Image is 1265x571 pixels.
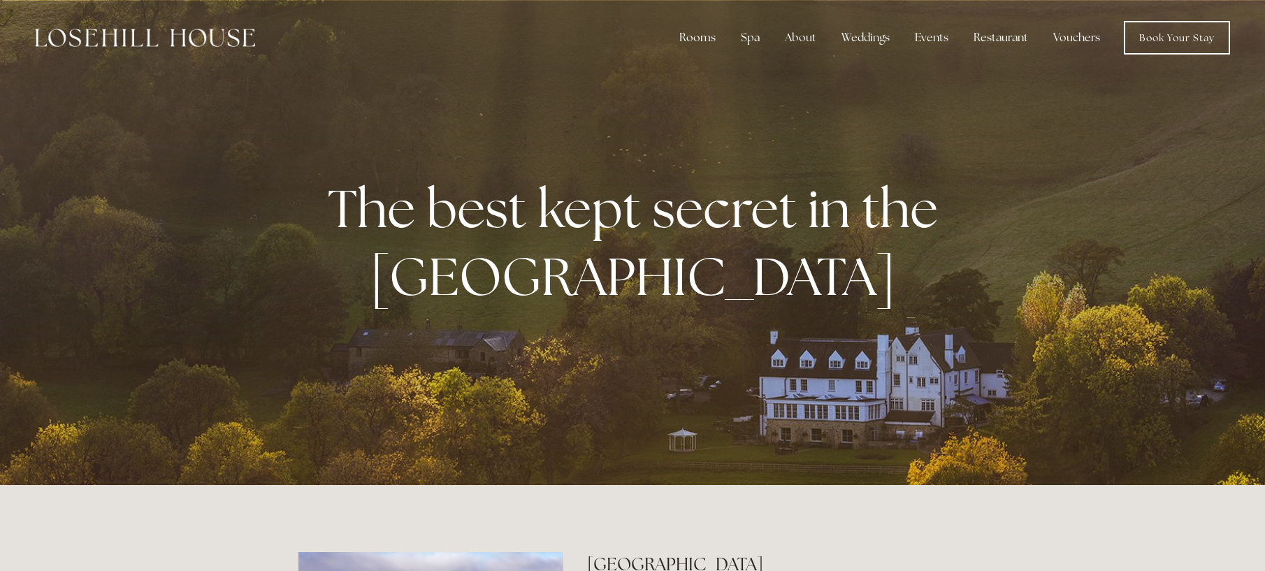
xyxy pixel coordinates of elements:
div: Restaurant [962,24,1039,52]
img: Losehill House [35,29,255,47]
div: Spa [730,24,771,52]
div: About [774,24,827,52]
a: Book Your Stay [1124,21,1230,55]
div: Rooms [668,24,727,52]
div: Events [904,24,960,52]
strong: The best kept secret in the [GEOGRAPHIC_DATA] [328,174,949,311]
div: Weddings [830,24,901,52]
a: Vouchers [1042,24,1111,52]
